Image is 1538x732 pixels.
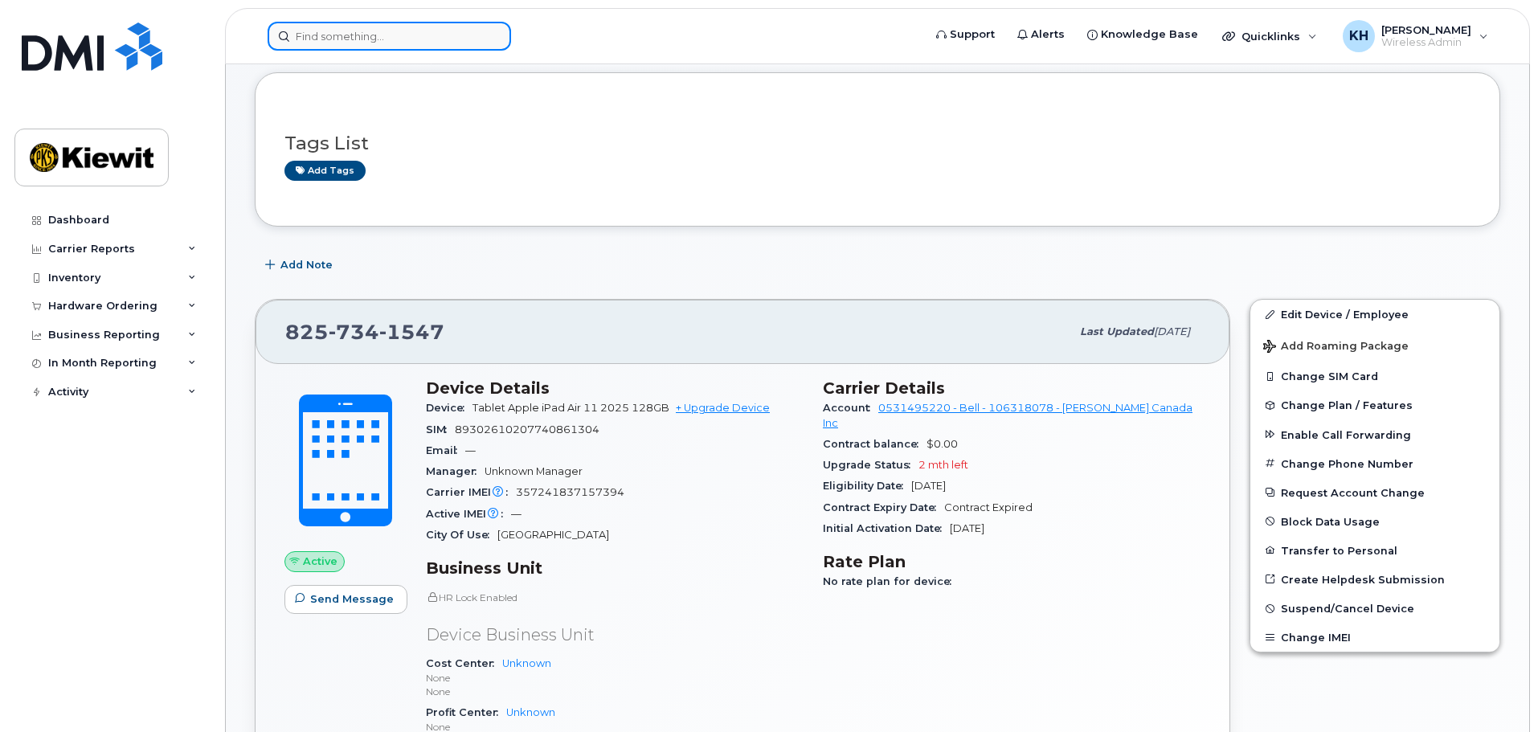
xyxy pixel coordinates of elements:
[1381,23,1471,36] span: [PERSON_NAME]
[426,671,804,685] p: None
[1076,18,1209,51] a: Knowledge Base
[1281,603,1414,615] span: Suspend/Cancel Device
[426,402,472,414] span: Device
[1250,391,1499,419] button: Change Plan / Features
[426,529,497,541] span: City Of Use
[379,320,444,344] span: 1547
[426,508,511,520] span: Active IMEI
[1468,662,1526,720] iframe: Messenger Launcher
[1250,623,1499,652] button: Change IMEI
[426,444,465,456] span: Email
[1281,428,1411,440] span: Enable Call Forwarding
[426,423,455,436] span: SIM
[329,320,379,344] span: 734
[1250,362,1499,391] button: Change SIM Card
[823,378,1201,398] h3: Carrier Details
[823,575,959,587] span: No rate plan for device
[950,27,995,43] span: Support
[472,402,669,414] span: Tablet Apple iPad Air 11 2025 128GB
[426,591,804,604] p: HR Lock Enabled
[255,251,346,280] button: Add Note
[950,522,984,534] span: [DATE]
[426,558,804,578] h3: Business Unit
[1211,20,1328,52] div: Quicklinks
[1241,30,1300,43] span: Quicklinks
[1331,20,1499,52] div: Kyla Habberfield
[823,552,1201,571] h3: Rate Plan
[1381,36,1471,49] span: Wireless Admin
[485,465,583,477] span: Unknown Manager
[823,459,918,471] span: Upgrade Status
[926,438,958,450] span: $0.00
[1250,478,1499,507] button: Request Account Change
[1250,420,1499,449] button: Enable Call Forwarding
[1250,536,1499,565] button: Transfer to Personal
[1080,325,1154,337] span: Last updated
[676,402,770,414] a: + Upgrade Device
[310,591,394,607] span: Send Message
[1031,27,1065,43] span: Alerts
[426,685,804,698] p: None
[284,585,407,614] button: Send Message
[502,657,551,669] a: Unknown
[465,444,476,456] span: —
[303,554,337,569] span: Active
[1250,565,1499,594] a: Create Helpdesk Submission
[1281,399,1413,411] span: Change Plan / Features
[280,257,333,272] span: Add Note
[823,480,911,492] span: Eligibility Date
[918,459,968,471] span: 2 mth left
[1101,27,1198,43] span: Knowledge Base
[1250,449,1499,478] button: Change Phone Number
[284,161,366,181] a: Add tags
[426,706,506,718] span: Profit Center
[285,320,444,344] span: 825
[823,501,944,513] span: Contract Expiry Date
[426,657,502,669] span: Cost Center
[426,378,804,398] h3: Device Details
[1250,300,1499,329] a: Edit Device / Employee
[1250,507,1499,536] button: Block Data Usage
[268,22,511,51] input: Find something...
[497,529,609,541] span: [GEOGRAPHIC_DATA]
[823,402,878,414] span: Account
[1349,27,1368,46] span: KH
[911,480,946,492] span: [DATE]
[1250,594,1499,623] button: Suspend/Cancel Device
[455,423,599,436] span: 89302610207740861304
[925,18,1006,51] a: Support
[511,508,522,520] span: —
[1263,340,1409,355] span: Add Roaming Package
[823,438,926,450] span: Contract balance
[426,486,516,498] span: Carrier IMEI
[1006,18,1076,51] a: Alerts
[516,486,624,498] span: 357241837157394
[944,501,1033,513] span: Contract Expired
[506,706,555,718] a: Unknown
[284,133,1471,153] h3: Tags List
[823,522,950,534] span: Initial Activation Date
[1154,325,1190,337] span: [DATE]
[426,465,485,477] span: Manager
[823,402,1192,428] a: 0531495220 - Bell - 106318078 - [PERSON_NAME] Canada Inc
[426,624,804,647] p: Device Business Unit
[1250,329,1499,362] button: Add Roaming Package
